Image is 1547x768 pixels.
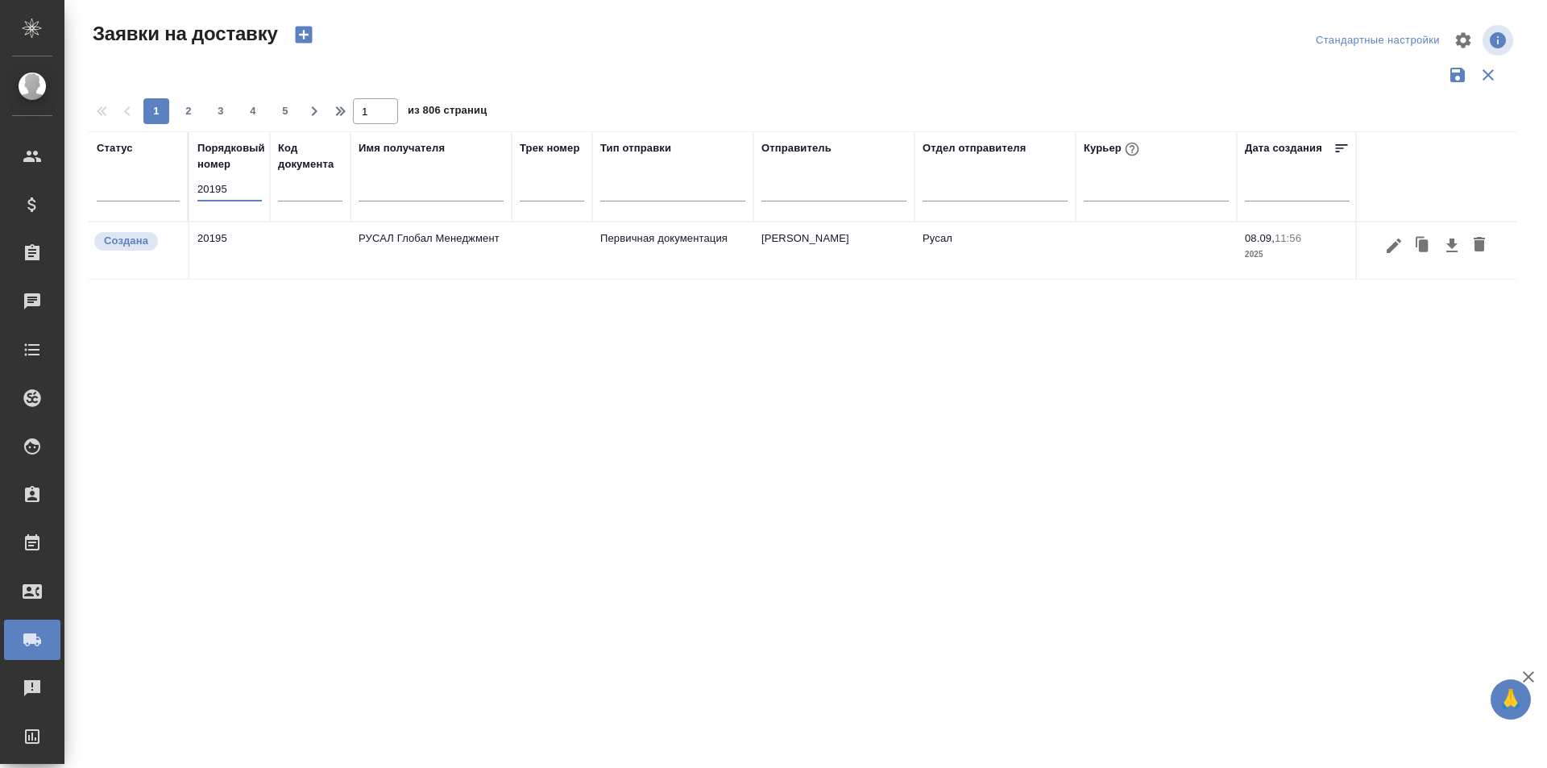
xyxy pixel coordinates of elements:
[97,140,133,156] div: Статус
[592,222,753,279] td: Первичная документация
[1438,230,1466,261] button: Скачать
[189,222,270,279] td: 20195
[104,233,148,249] p: Создана
[1245,232,1275,244] p: 08.09,
[1122,139,1143,160] button: При выборе курьера статус заявки автоматически поменяется на «Принята»
[1444,21,1483,60] span: Настроить таблицу
[1491,679,1531,720] button: 🙏
[1483,25,1516,56] span: Посмотреть информацию
[1245,140,1322,156] div: Дата создания
[89,21,278,47] span: Заявки на доставку
[176,98,201,124] button: 2
[208,103,234,119] span: 3
[1497,683,1524,716] span: 🙏
[915,222,1076,279] td: Русал
[359,140,445,156] div: Имя получателя
[520,140,580,156] div: Трек номер
[284,21,323,48] button: Создать
[208,98,234,124] button: 3
[761,140,832,156] div: Отправитель
[197,140,265,172] div: Порядковый номер
[93,230,180,252] div: Новая заявка, еще не передана в работу
[923,140,1026,156] div: Отдел отправителя
[240,98,266,124] button: 4
[240,103,266,119] span: 4
[1275,232,1301,244] p: 11:56
[278,140,342,172] div: Код документа
[600,140,671,156] div: Тип отправки
[1245,247,1350,263] p: 2025
[272,98,298,124] button: 5
[1442,60,1473,90] button: Сохранить фильтры
[1084,139,1143,160] div: Курьер
[176,103,201,119] span: 2
[1312,28,1444,53] div: split button
[1466,230,1493,261] button: Удалить
[1408,230,1438,261] button: Клонировать
[753,222,915,279] td: [PERSON_NAME]
[408,101,487,124] span: из 806 страниц
[350,222,512,279] td: РУСАЛ Глобал Менеджмент
[272,103,298,119] span: 5
[1473,60,1503,90] button: Сбросить фильтры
